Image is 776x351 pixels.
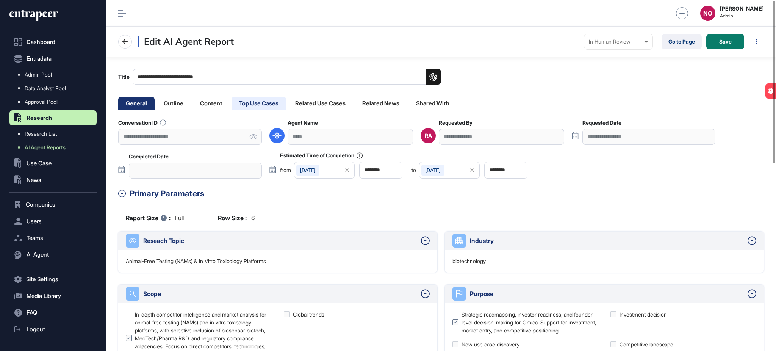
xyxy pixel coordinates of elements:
[439,120,472,126] label: Requested By
[9,197,97,212] button: Companies
[280,152,363,159] label: Estimated Time of Completion
[462,310,598,334] div: Strategic roadmapping, investor readiness, and founder-level decision-making for Omica. Support f...
[129,154,169,160] label: Completed Date
[27,218,42,224] span: Users
[118,119,166,126] label: Conversation ID
[288,97,353,110] li: Related Use Cases
[620,340,673,348] div: Competitive landscape
[25,99,58,105] span: Approval Pool
[470,289,744,298] div: Purpose
[411,168,416,173] span: to
[27,39,55,45] span: Dashboard
[662,34,702,49] a: Go to Page
[720,6,764,12] strong: [PERSON_NAME]
[706,34,744,49] button: Save
[700,6,715,21] button: NO
[719,39,732,44] span: Save
[9,230,97,246] button: Teams
[192,97,230,110] li: Content
[13,68,97,81] a: Admin Pool
[13,81,97,95] a: Data Analyst Pool
[27,160,52,166] span: Use Case
[25,144,66,150] span: AI Agent Reports
[126,213,171,223] b: Report Size :
[9,305,97,320] button: FAQ
[27,293,61,299] span: Media Library
[9,156,97,171] button: Use Case
[470,236,744,245] div: Industry
[9,34,97,50] a: Dashboard
[27,235,43,241] span: Teams
[126,257,266,265] p: Animal-Free Testing (NAMs) & In Vitro Toxicology Platforms
[620,310,667,318] div: Investment decision
[9,322,97,337] a: Logout
[143,236,417,245] div: Reseach Topic
[27,252,49,258] span: AI Agent
[13,127,97,141] a: Research List
[9,214,97,229] button: Users
[452,257,486,265] p: biotechnology
[218,213,255,223] div: 6
[9,272,97,287] button: Site Settings
[27,115,52,121] span: Research
[9,247,97,262] button: AI Agent
[133,69,441,85] input: Title
[589,39,648,45] div: In Human Review
[27,56,52,62] span: Entradata
[25,85,66,91] span: Data Analyst Pool
[280,168,291,173] span: from
[156,97,191,110] li: Outline
[26,202,55,208] span: Companies
[296,165,319,175] div: [DATE]
[126,213,184,223] div: full
[720,13,764,19] span: Admin
[293,310,324,318] div: Global trends
[9,288,97,304] button: Media Library
[425,133,432,139] div: RA
[27,310,37,316] span: FAQ
[9,51,97,66] button: Entradata
[25,72,52,78] span: Admin Pool
[9,172,97,188] button: News
[118,69,441,85] label: Title
[288,120,318,126] label: Agent Name
[118,97,155,110] li: General
[218,213,247,223] b: Row Size :
[143,289,417,298] div: Scope
[582,120,621,126] label: Requested Date
[13,95,97,109] a: Approval Pool
[232,97,286,110] li: Top Use Cases
[130,188,764,200] div: Primary Paramaters
[27,326,45,332] span: Logout
[27,177,41,183] span: News
[9,110,97,125] button: Research
[462,340,519,348] div: New use case discovery
[408,97,457,110] li: Shared With
[355,97,407,110] li: Related News
[26,276,58,282] span: Site Settings
[138,36,234,47] h3: Edit AI Agent Report
[25,131,57,137] span: Research List
[13,141,97,154] a: AI Agent Reports
[421,165,444,175] div: [DATE]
